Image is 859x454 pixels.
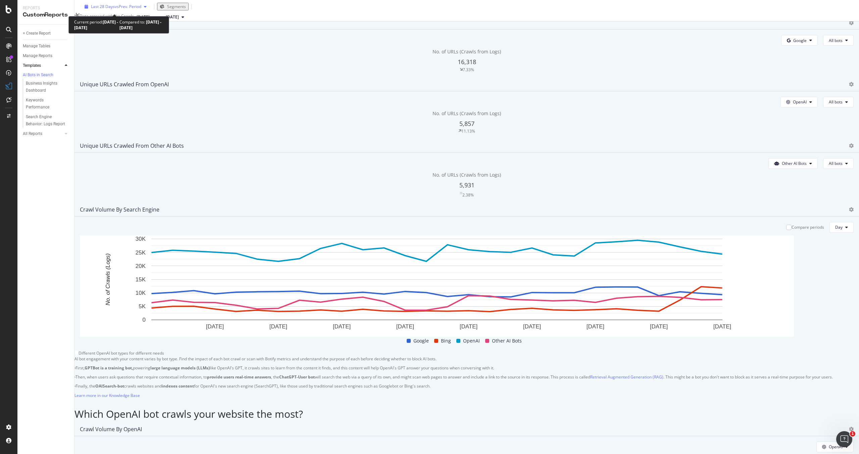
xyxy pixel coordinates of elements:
button: All bots [823,35,854,46]
div: 2.38% [462,192,474,198]
div: Unique URLs Crawled from Other AI BotsOther AI BotsAll botsNo. of URLs (Crawls from Logs)5,931Equ... [74,139,859,203]
a: Templates [23,62,63,69]
div: 7.33% [463,67,474,73]
span: 2025 Aug. 22nd [166,14,179,20]
text: 0 [143,317,146,323]
div: Search Engine Behavior: Logs Report [26,113,65,128]
strong: indexes content [162,383,194,389]
text: 25K [136,249,146,256]
span: All bots [829,161,843,166]
div: Manage Reports [23,52,52,59]
p: Finally, the crawls websites and for OpenAI's new search engine (SearchGPT), like those used by t... [74,383,859,389]
div: Current period: [74,19,119,31]
text: [DATE] [269,323,288,330]
a: Business Insights Dashboard [26,80,69,94]
strong: GPTBot is a training bot, [85,365,133,371]
span: Segments [167,4,186,9]
text: [DATE] [650,323,668,330]
span: 1 [850,431,855,437]
text: [DATE] [460,323,478,330]
div: Data crossed with the Crawls [80,13,134,21]
span: All bots [829,99,843,105]
svg: A chart. [80,235,794,337]
button: Day [829,222,854,233]
button: All bots [823,97,854,107]
span: Other AI Bots [492,337,522,345]
a: Retrieval Augmented Generation (RAG) [590,374,663,380]
span: vs [158,14,163,19]
text: [DATE] [396,323,414,330]
iframe: Intercom live chat [836,431,852,447]
div: Crawl Volume by OpenAI [80,426,142,433]
div: Crawl Volume By Search EngineCompare periodsDayA chart.GoogleBingOpenAIOther AI Bots [74,203,859,350]
button: OpenAI [816,442,854,452]
span: No. of URLs (Crawls from Logs) [433,172,501,178]
strong: · [74,365,75,371]
a: Manage Reports [23,52,69,59]
button: Last 28 DaysvsPrev. Period [80,3,151,10]
div: Reports [23,5,69,11]
button: Google [781,35,818,46]
strong: ChatGPT-User bot [279,374,315,380]
span: Last 28 Days [91,4,115,9]
div: Different OpenAI bot types for different needsAI bot engagement with your content varies by bot t... [74,350,859,402]
div: + Create Report [23,30,51,37]
span: 5,857 [459,120,474,128]
span: 16,318 [458,58,476,66]
img: Equal [460,192,462,194]
div: All Reports [23,130,42,137]
text: [DATE] [587,323,605,330]
div: Unique URLs Crawled from GoogleGoogleAll botsNo. of URLs (Crawls from Logs)16,3187.33% [74,16,859,78]
button: [DATE] [163,13,187,21]
span: OpenAI [829,444,843,450]
div: 11.13% [461,128,475,134]
text: [DATE] [523,323,541,330]
div: Business Insights Dashboard [26,80,64,94]
text: [DATE] [206,323,224,330]
a: Search Engine Behavior: Logs Report [26,113,69,128]
span: Bing [441,337,451,345]
h2: Which OpenAI bot crawls your website the most? [74,408,859,419]
button: [DATE] [134,13,158,21]
text: 5K [139,303,146,310]
a: Keywords Performance [26,97,69,111]
span: Google [793,38,807,43]
span: All bots [829,38,843,43]
strong: OAISearch-bot [95,383,124,389]
div: Crawl Volume By Search Engine [80,206,159,213]
span: Day [835,224,843,230]
span: No. of URLs (Crawls from Logs) [433,48,501,55]
a: Manage Tables [23,43,69,50]
span: vs Prev. Period [115,4,141,9]
button: Segments [157,3,189,10]
strong: · [74,383,75,389]
span: Other AI Bots [782,161,807,166]
strong: · [74,374,75,380]
span: OpenAI [463,337,480,345]
div: Compared to: [119,19,163,31]
text: [DATE] [713,323,731,330]
a: Learn more in our Knowledge Base [74,393,140,398]
p: First, powering like OpenAI's GPT, it crawls sites to learn from the content it finds, and this c... [74,365,859,371]
span: 2025 Sep. 19th [137,14,150,20]
div: CustomReports [23,11,69,19]
span: No. of URLs (Crawls from Logs) [433,110,501,117]
a: All Reports [23,130,63,137]
text: 30K [136,236,146,242]
text: [DATE] [333,323,351,330]
div: Templates [23,62,41,69]
b: [DATE] - [DATE] [119,19,161,31]
p: Then, when users ask questions that require contextual information, to , the will search the web ... [74,374,859,380]
span: OpenAI [793,99,807,105]
span: 5,931 [459,181,474,189]
text: 10K [136,290,146,296]
div: Unique URLs Crawled from OpenAI [80,81,169,88]
div: AI Bots in Search [23,72,53,78]
div: Unique URLs Crawled from OpenAIOpenAIAll botsNo. of URLs (Crawls from Logs)5,85711.13% [74,78,859,139]
button: All bots [823,158,854,169]
strong: large language models (LLMs) [150,365,210,371]
button: Other AI Bots [768,158,818,169]
span: Google [413,337,429,345]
